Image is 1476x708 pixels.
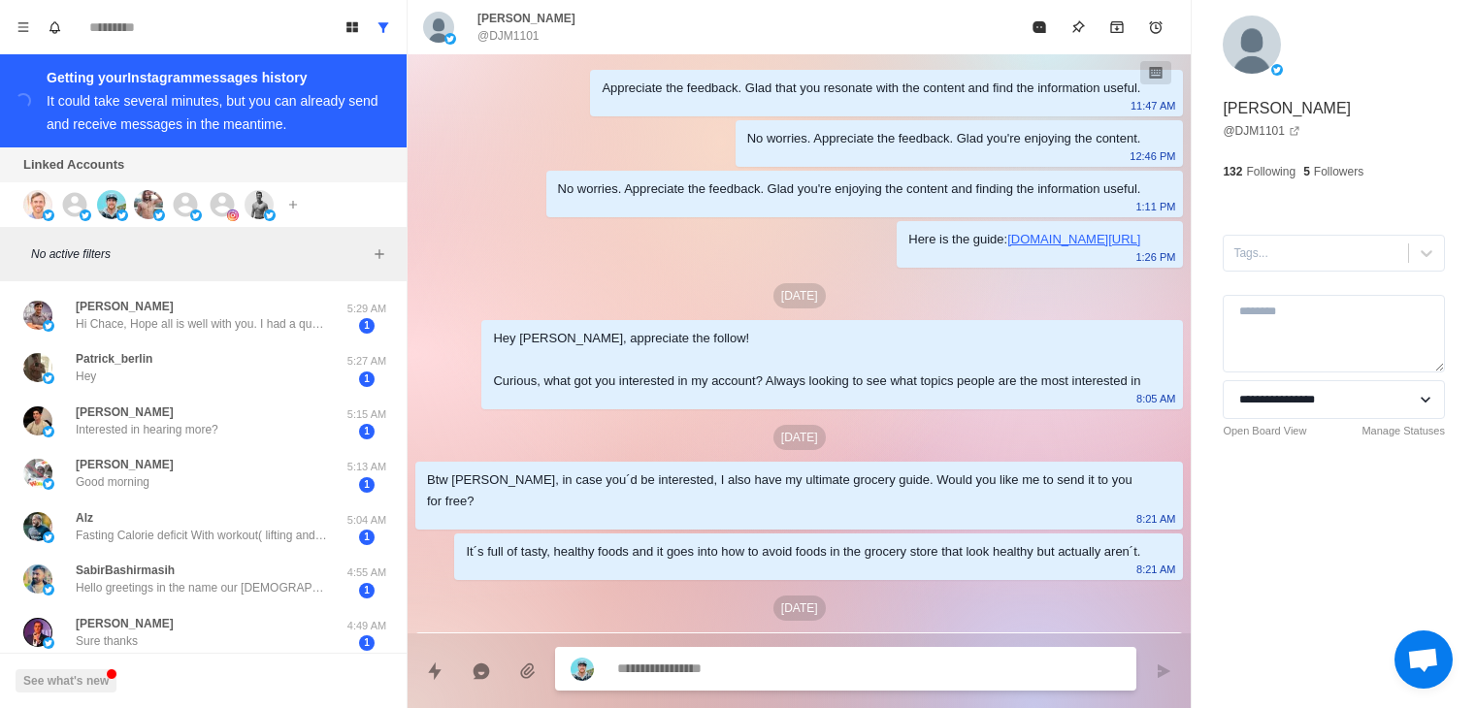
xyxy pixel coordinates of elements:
button: Pin [1059,8,1098,47]
img: picture [1223,16,1281,74]
img: picture [43,372,54,384]
img: picture [43,209,54,221]
p: @DJM1101 [477,27,540,45]
button: Send message [1144,652,1183,691]
button: See what's new [16,669,116,692]
p: 11:47 AM [1131,95,1175,116]
img: picture [23,512,52,541]
p: 1:11 PM [1135,196,1175,217]
p: 5:27 AM [343,353,391,370]
div: Getting your Instagram messages history [47,66,383,89]
div: No worries. Appreciate the feedback. Glad you're enjoying the content. [747,128,1141,149]
img: picture [43,637,54,649]
p: Good morning [76,473,149,491]
p: No active filters [31,245,368,263]
img: picture [190,209,202,221]
p: 8:21 AM [1136,508,1175,530]
img: picture [43,426,54,437]
p: Sure thanks [76,632,138,650]
a: @DJM1101 [1223,122,1300,140]
button: Add reminder [1136,8,1175,47]
img: picture [444,33,456,45]
p: 4:55 AM [343,564,391,581]
p: Hi Chace, Hope all is well with you. I had a question if that's alright? I just spoke with TheCoa... [76,315,328,333]
img: picture [23,301,52,330]
p: SabirBashirmasih [76,562,175,579]
p: Followers [1314,163,1363,180]
p: 5:04 AM [343,512,391,529]
span: 1 [359,530,375,545]
a: Open Board View [1223,423,1306,439]
div: Btw [PERSON_NAME], in case you´d be interested, I also have my ultimate grocery guide. Would you ... [427,469,1140,512]
p: Patrick_berlin [76,350,152,368]
p: 8:05 AM [1136,388,1175,409]
img: picture [23,353,52,382]
img: picture [23,618,52,647]
img: picture [43,320,54,332]
p: 5 [1303,163,1310,180]
p: Following [1246,163,1296,180]
img: picture [423,12,454,43]
img: picture [153,209,165,221]
p: Hey [76,368,96,385]
p: 4:49 AM [343,618,391,634]
img: picture [97,190,126,219]
div: It´s full of tasty, healthy foods and it goes into how to avoid foods in the grocery store that l... [466,541,1140,563]
img: picture [571,658,594,681]
img: picture [43,584,54,595]
p: [PERSON_NAME] [76,456,174,473]
p: [PERSON_NAME] [76,615,174,632]
a: Manage Statuses [1361,423,1445,439]
p: Hello greetings in the name our [DEMOGRAPHIC_DATA][PERSON_NAME] I am very grateful to meet you he... [76,579,328,596]
div: No worries. Appreciate the feedback. Glad you're enjoying the content and finding the information... [558,178,1141,200]
button: Board View [337,12,368,43]
img: picture [43,531,54,543]
button: Archive [1098,8,1136,47]
div: Open chat [1394,630,1453,689]
img: picture [80,209,91,221]
span: 1 [359,424,375,439]
button: Show all conversations [368,12,399,43]
p: [DATE] [773,425,826,450]
span: 1 [359,477,375,493]
img: picture [116,209,128,221]
img: picture [264,209,276,221]
p: [PERSON_NAME] [477,10,575,27]
p: Alz [76,509,93,527]
button: Notifications [39,12,70,43]
p: 12:46 PM [1130,145,1175,167]
div: Hey [PERSON_NAME], appreciate the follow! Curious, what got you interested in my account? Always ... [493,328,1140,392]
p: 5:13 AM [343,459,391,475]
span: 1 [359,371,375,387]
div: Appreciate the feedback. Glad that you resonate with the content and find the information useful. [602,78,1140,99]
span: 1 [359,583,375,598]
p: [DATE] [773,283,826,308]
p: [PERSON_NAME] [1223,97,1351,120]
button: Add account [281,193,305,216]
div: Here is the guide: [908,229,1140,250]
img: picture [245,190,274,219]
button: Reply with AI [462,652,501,691]
button: Add media [508,652,547,691]
p: Interested in hearing more? [76,421,218,438]
img: picture [23,564,52,594]
button: Menu [8,12,39,43]
p: 8:21 AM [1136,559,1175,580]
button: Quick replies [415,652,454,691]
img: picture [1271,64,1283,76]
button: Mark as read [1020,8,1059,47]
img: picture [23,190,52,219]
p: [PERSON_NAME] [76,403,174,421]
p: [PERSON_NAME] [76,298,174,315]
img: picture [134,190,163,219]
span: 1 [359,318,375,334]
p: [DATE] [773,595,826,621]
a: [DOMAIN_NAME][URL] [1007,232,1140,246]
button: Add filters [368,242,391,266]
img: picture [43,478,54,490]
img: picture [23,406,52,435]
img: picture [227,209,239,221]
p: 5:29 AM [343,301,391,317]
div: It could take several minutes, but you can already send and receive messages in the meantime. [47,93,378,132]
p: Fasting Calorie deficit With workout( lifting and cardio ) But my results are not complete; I los... [76,527,328,544]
